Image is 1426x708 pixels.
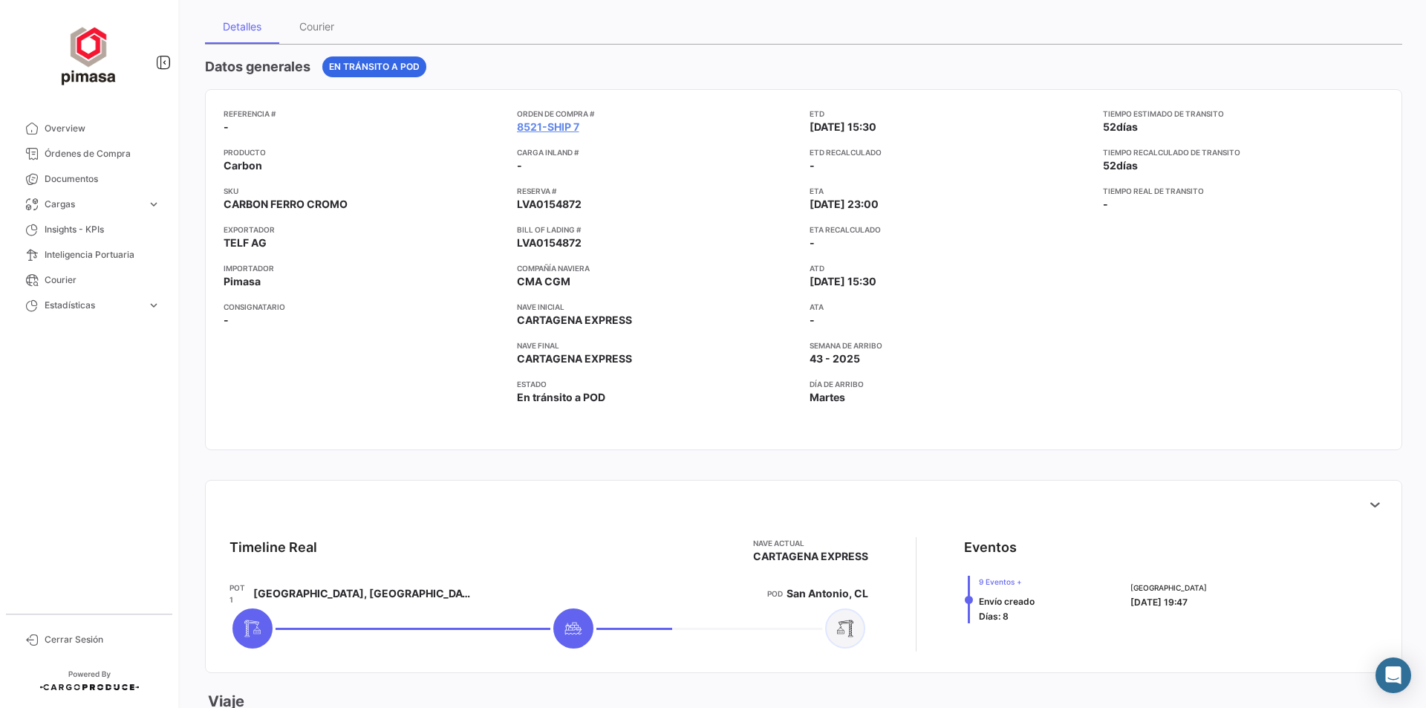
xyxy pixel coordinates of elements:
[1116,159,1138,172] span: días
[1103,159,1116,172] span: 52
[147,198,160,211] span: expand_more
[517,378,798,390] app-card-info-title: Estado
[1116,120,1138,133] span: días
[12,242,166,267] a: Inteligencia Portuaria
[810,146,1091,158] app-card-info-title: ETD Recalculado
[224,224,505,236] app-card-info-title: Exportador
[45,273,160,287] span: Courier
[1103,120,1116,133] span: 52
[517,262,798,274] app-card-info-title: Compañía naviera
[810,197,879,212] span: [DATE] 23:00
[45,198,141,211] span: Cargas
[224,120,229,134] span: -
[517,224,798,236] app-card-info-title: Bill of Lading #
[810,351,860,366] span: 43 - 2025
[1375,657,1411,693] div: Abrir Intercom Messenger
[517,108,798,120] app-card-info-title: Orden de Compra #
[517,390,605,405] span: En tránsito a POD
[810,274,876,289] span: [DATE] 15:30
[517,351,632,366] span: CARTAGENA EXPRESS
[810,108,1091,120] app-card-info-title: ETD
[810,378,1091,390] app-card-info-title: Día de Arribo
[253,586,475,601] span: [GEOGRAPHIC_DATA], [GEOGRAPHIC_DATA]
[329,60,420,74] span: En tránsito a POD
[45,122,160,135] span: Overview
[810,236,815,249] span: -
[45,172,160,186] span: Documentos
[224,313,229,328] span: -
[229,537,317,558] div: Timeline Real
[45,223,160,236] span: Insights - KPIs
[517,197,582,212] span: LVA0154872
[979,611,1009,622] span: Días: 8
[224,262,505,274] app-card-info-title: Importador
[1103,198,1108,210] span: -
[964,537,1017,558] div: Eventos
[517,301,798,313] app-card-info-title: Nave inicial
[753,537,868,549] app-card-info-title: Nave actual
[224,274,261,289] span: Pimasa
[1103,108,1384,120] app-card-info-title: Tiempo estimado de transito
[810,159,815,172] span: -
[979,596,1035,607] span: Envío creado
[224,197,348,212] span: CARBON FERRO CROMO
[147,299,160,312] span: expand_more
[224,158,262,173] span: Carbon
[517,158,522,173] span: -
[224,108,505,120] app-card-info-title: Referencia #
[229,582,250,605] app-card-info-title: POT 1
[12,217,166,242] a: Insights - KPIs
[517,313,632,328] span: CARTAGENA EXPRESS
[1103,146,1384,158] app-card-info-title: Tiempo recalculado de transito
[299,20,334,33] div: Courier
[12,267,166,293] a: Courier
[767,588,783,600] app-card-info-title: POD
[12,116,166,141] a: Overview
[810,390,845,405] span: Martes
[1130,582,1207,594] span: [GEOGRAPHIC_DATA]
[224,236,267,250] span: TELF AG
[810,340,1091,351] app-card-info-title: Semana de Arribo
[979,576,1035,588] span: 9 Eventos +
[12,141,166,166] a: Órdenes de Compra
[224,146,505,158] app-card-info-title: Producto
[810,301,1091,313] app-card-info-title: ATA
[810,120,876,134] span: [DATE] 15:30
[517,236,582,250] span: LVA0154872
[810,262,1091,274] app-card-info-title: ATD
[787,586,868,601] span: San Antonio, CL
[1130,597,1188,608] span: [DATE] 19:47
[810,185,1091,197] app-card-info-title: ETA
[517,274,570,289] span: CMA CGM
[753,549,868,564] span: CARTAGENA EXPRESS
[52,18,126,92] img: ff117959-d04a-4809-8d46-49844dc85631.png
[45,147,160,160] span: Órdenes de Compra
[1103,185,1384,197] app-card-info-title: Tiempo real de transito
[517,146,798,158] app-card-info-title: Carga inland #
[45,633,160,646] span: Cerrar Sesión
[224,185,505,197] app-card-info-title: SKU
[223,20,261,33] div: Detalles
[205,56,310,77] h4: Datos generales
[224,301,505,313] app-card-info-title: Consignatario
[810,313,815,328] span: -
[517,185,798,197] app-card-info-title: Reserva #
[45,248,160,262] span: Inteligencia Portuaria
[45,299,141,312] span: Estadísticas
[517,120,579,134] a: 8521-Ship 7
[517,340,798,351] app-card-info-title: Nave final
[12,166,166,192] a: Documentos
[810,224,1091,236] app-card-info-title: ETA Recalculado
